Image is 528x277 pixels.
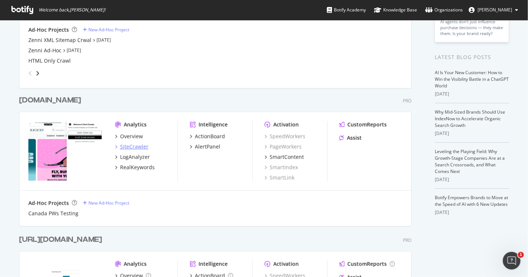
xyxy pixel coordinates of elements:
[115,153,150,161] a: LogAnalyzer
[435,130,509,137] div: [DATE]
[463,4,524,16] button: [PERSON_NAME]
[265,133,305,140] a: SpeedWorkers
[435,109,506,128] a: Why Mid-Sized Brands Should Use IndexNow to Accelerate Organic Search Growth
[124,121,147,128] div: Analytics
[195,133,225,140] div: ActionBoard
[265,143,302,150] a: PageWorkers
[19,235,102,245] div: [URL][DOMAIN_NAME]
[28,200,69,207] div: Ad-Hoc Projects
[435,194,508,207] a: Botify Empowers Brands to Move at the Speed of AI with 6 New Updates
[425,6,463,14] div: Organizations
[273,121,299,128] div: Activation
[88,27,129,33] div: New Ad-Hoc Project
[441,19,503,37] div: AI agents don’t just influence purchase decisions — they make them. Is your brand ready?
[347,260,387,268] div: CustomReports
[28,57,71,65] a: HTML Only Crawl
[478,7,513,13] span: Annette Matzen
[265,153,304,161] a: SmartContent
[435,209,509,216] div: [DATE]
[403,237,412,243] div: Pro
[120,133,143,140] div: Overview
[435,91,509,97] div: [DATE]
[339,260,395,268] a: CustomReports
[39,7,105,13] span: Welcome back, [PERSON_NAME] !
[83,200,129,206] a: New Ad-Hoc Project
[120,143,148,150] div: SiteCrawler
[35,70,40,77] div: angle-right
[83,27,129,33] a: New Ad-Hoc Project
[265,164,298,171] a: SmartIndex
[97,37,111,43] a: [DATE]
[347,121,387,128] div: CustomReports
[339,121,387,128] a: CustomReports
[120,153,150,161] div: LogAnalyzer
[347,134,362,142] div: Assist
[503,252,521,270] iframe: Intercom live chat
[28,26,69,34] div: Ad-Hoc Projects
[199,121,228,128] div: Intelligence
[435,176,509,183] div: [DATE]
[403,98,412,104] div: Pro
[28,37,91,44] a: Zenni XML Sitemap Crwal
[19,95,84,106] a: [DOMAIN_NAME]
[435,53,509,61] div: Latest Blog Posts
[25,67,35,79] div: angle-left
[88,200,129,206] div: New Ad-Hoc Project
[327,6,366,14] div: Botify Academy
[199,260,228,268] div: Intelligence
[190,143,220,150] a: AlertPanel
[28,121,103,181] img: ca.zennioptical.com
[115,133,143,140] a: Overview
[270,153,304,161] div: SmartContent
[115,143,148,150] a: SiteCrawler
[124,260,147,268] div: Analytics
[374,6,417,14] div: Knowledge Base
[115,164,155,171] a: RealKeywords
[120,164,155,171] div: RealKeywords
[273,260,299,268] div: Activation
[195,143,220,150] div: AlertPanel
[19,95,81,106] div: [DOMAIN_NAME]
[339,134,362,142] a: Assist
[19,235,105,245] a: [URL][DOMAIN_NAME]
[67,47,81,53] a: [DATE]
[190,133,225,140] a: ActionBoard
[518,252,524,258] span: 1
[265,174,294,181] a: SmartLink
[435,148,505,174] a: Leveling the Playing Field: Why Growth-Stage Companies Are at a Search Crossroads, and What Comes...
[28,210,78,217] a: Canada PWs Testing
[28,47,62,54] a: Zenni Ad-Hoc
[435,69,509,89] a: AI Is Your New Customer: How to Win the Visibility Battle in a ChatGPT World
